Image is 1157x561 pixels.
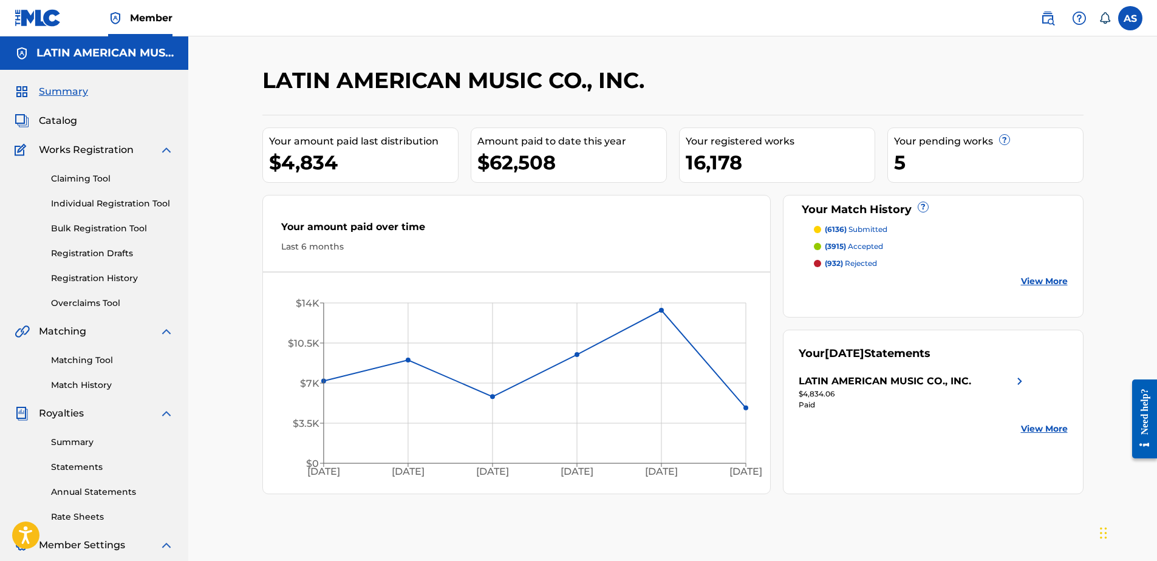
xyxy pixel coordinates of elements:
tspan: $7K [299,378,319,389]
img: help [1072,11,1087,25]
a: Registration History [51,272,174,285]
span: ? [1000,135,1009,144]
tspan: $14K [295,297,319,309]
a: (932) rejected [814,258,1068,269]
div: Your Match History [799,202,1068,218]
div: $62,508 [477,149,666,176]
p: submitted [825,224,887,235]
div: Paid [799,399,1027,410]
span: Royalties [39,406,84,421]
img: MLC Logo [15,9,61,27]
img: search [1040,11,1055,25]
img: expand [159,324,174,339]
tspan: [DATE] [476,466,509,478]
div: Your amount paid last distribution [269,134,458,149]
a: Claiming Tool [51,172,174,185]
div: 16,178 [686,149,875,176]
span: (6136) [825,225,847,234]
a: Public Search [1036,6,1060,30]
a: (3915) accepted [814,241,1068,252]
a: Bulk Registration Tool [51,222,174,235]
tspan: [DATE] [561,466,593,478]
img: right chevron icon [1012,374,1027,389]
tspan: [DATE] [729,466,762,478]
a: Individual Registration Tool [51,197,174,210]
span: Member Settings [39,538,125,552]
div: $4,834.06 [799,389,1027,399]
div: $4,834 [269,149,458,176]
iframe: Chat Widget [1096,503,1157,561]
img: expand [159,538,174,552]
div: Amount paid to date this year [477,134,666,149]
div: Help [1067,6,1091,30]
p: rejected [825,258,877,269]
a: (6136) submitted [814,224,1068,235]
img: Accounts [15,46,29,61]
a: LATIN AMERICAN MUSIC CO., INC.right chevron icon$4,834.06Paid [799,374,1027,410]
div: Your amount paid over time [281,220,753,240]
a: Rate Sheets [51,511,174,523]
div: LATIN AMERICAN MUSIC CO., INC. [799,374,971,389]
img: Royalties [15,406,29,421]
a: Registration Drafts [51,247,174,260]
a: Match History [51,379,174,392]
a: CatalogCatalog [15,114,77,128]
div: User Menu [1118,6,1142,30]
a: Annual Statements [51,486,174,498]
span: ? [918,202,928,212]
a: View More [1021,423,1068,435]
span: [DATE] [825,347,864,360]
div: Your pending works [894,134,1083,149]
div: Drag [1100,515,1107,551]
h5: LATIN AMERICAN MUSIC CO., INC. [36,46,174,60]
div: Your Statements [799,345,930,362]
img: expand [159,143,174,157]
a: SummarySummary [15,84,88,99]
img: Top Rightsholder [108,11,123,25]
div: Last 6 months [281,240,753,253]
img: Member Settings [15,538,29,552]
img: Works Registration [15,143,30,157]
span: Matching [39,324,86,339]
a: Matching Tool [51,354,174,367]
span: (932) [825,259,843,268]
img: Matching [15,324,30,339]
div: Notifications [1099,12,1111,24]
iframe: Resource Center [1123,370,1157,468]
div: Your registered works [686,134,875,149]
a: Summary [51,436,174,449]
a: Overclaims Tool [51,297,174,310]
span: Member [130,11,172,25]
tspan: $10.5K [287,338,319,349]
h2: LATIN AMERICAN MUSIC CO., INC. [262,67,650,94]
tspan: [DATE] [307,466,340,478]
span: Summary [39,84,88,99]
div: 5 [894,149,1083,176]
tspan: [DATE] [392,466,425,478]
img: expand [159,406,174,421]
a: View More [1021,275,1068,288]
span: (3915) [825,242,846,251]
span: Catalog [39,114,77,128]
p: accepted [825,241,883,252]
img: Catalog [15,114,29,128]
img: Summary [15,84,29,99]
a: Statements [51,461,174,474]
span: Works Registration [39,143,134,157]
tspan: [DATE] [645,466,678,478]
tspan: $3.5K [292,418,319,429]
tspan: $0 [305,458,318,469]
